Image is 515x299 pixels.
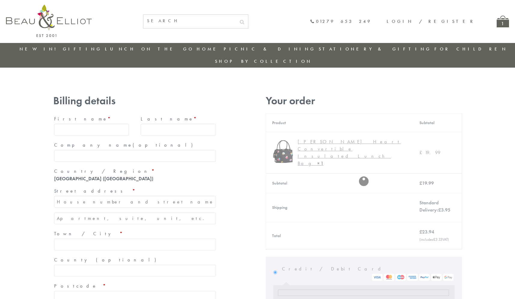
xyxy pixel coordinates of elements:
[54,229,216,239] label: Town / City
[143,15,236,27] input: SEARCH
[54,166,216,176] label: Country / Region
[96,257,160,263] span: (optional)
[497,16,509,27] a: 1
[133,142,196,148] span: (optional)
[54,114,129,124] label: First name
[54,281,216,291] label: Postcode
[54,255,216,265] label: County
[319,46,431,52] a: Stationery & Gifting
[53,95,217,107] h3: Billing details
[54,196,216,208] input: House number and street name
[6,5,92,37] img: logo
[63,46,102,52] a: Gifting
[20,46,60,52] a: New in!
[434,46,507,52] a: For Children
[197,46,221,52] a: Home
[54,186,216,196] label: Street address
[54,140,216,150] label: Company name
[141,114,216,124] label: Last name
[224,46,316,52] a: Picnic & Dining
[387,18,476,24] a: Login / Register
[310,19,372,24] a: 01279 653 249
[266,95,462,107] h3: Your order
[215,58,312,64] a: Shop by collection
[54,175,153,182] strong: [GEOGRAPHIC_DATA] ([GEOGRAPHIC_DATA])
[54,212,216,224] input: Apartment, suite, unit, etc. (optional)
[105,46,194,52] a: Lunch On The Go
